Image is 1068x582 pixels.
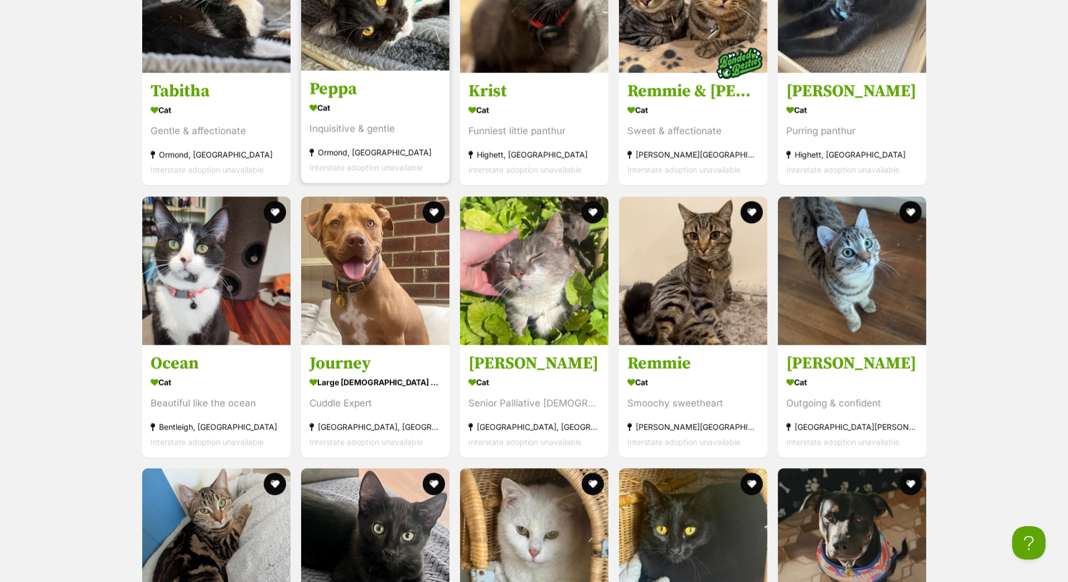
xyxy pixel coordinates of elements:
h3: [PERSON_NAME] [786,81,918,102]
a: Tabitha Cat Gentle & affectionate Ormond, [GEOGRAPHIC_DATA] Interstate adoption unavailable favou... [142,73,291,186]
button: favourite [900,201,922,223]
div: Bentleigh, [GEOGRAPHIC_DATA] [151,419,282,434]
a: [PERSON_NAME] Cat Purring panthur Highett, [GEOGRAPHIC_DATA] Interstate adoption unavailable favo... [778,73,926,186]
div: Highett, [GEOGRAPHIC_DATA] [786,147,918,162]
button: favourite [264,201,286,223]
div: [PERSON_NAME][GEOGRAPHIC_DATA], [GEOGRAPHIC_DATA] [627,419,759,434]
span: Interstate adoption unavailable [310,163,423,172]
span: Interstate adoption unavailable [627,437,741,446]
div: [GEOGRAPHIC_DATA], [GEOGRAPHIC_DATA] [468,419,600,434]
div: Outgoing & confident [786,396,918,411]
div: Gentle & affectionate [151,124,282,139]
button: favourite [423,201,445,223]
a: Ocean Cat Beautiful like the ocean Bentleigh, [GEOGRAPHIC_DATA] Interstate adoption unavailable f... [142,344,291,458]
div: Cat [151,374,282,390]
span: Interstate adoption unavailable [468,165,582,175]
h3: Journey [310,353,441,374]
div: Cat [310,100,441,116]
div: Sweet & affectionate [627,124,759,139]
button: favourite [582,473,604,495]
button: favourite [582,201,604,223]
div: Ormond, [GEOGRAPHIC_DATA] [310,145,441,160]
span: Interstate adoption unavailable [468,437,582,446]
img: Remmie [619,196,767,345]
div: Cat [468,102,600,118]
div: Cat [627,374,759,390]
div: Purring panthur [786,124,918,139]
h3: [PERSON_NAME] [468,353,600,374]
span: Interstate adoption unavailable [310,437,423,446]
h3: Krist [468,81,600,102]
button: favourite [900,473,922,495]
a: [PERSON_NAME] Cat Senior Palliative [DEMOGRAPHIC_DATA] [GEOGRAPHIC_DATA], [GEOGRAPHIC_DATA] Inter... [460,344,608,458]
div: Beautiful like the ocean [151,396,282,411]
a: Journey large [DEMOGRAPHIC_DATA] Dog Cuddle Expert [GEOGRAPHIC_DATA], [GEOGRAPHIC_DATA] Interstat... [301,344,450,458]
button: favourite [264,473,286,495]
div: Cat [468,374,600,390]
span: Interstate adoption unavailable [151,437,264,446]
img: Sam Winchester [778,196,926,345]
iframe: Help Scout Beacon - Open [1012,526,1046,560]
h3: Ocean [151,353,282,374]
button: favourite [741,473,763,495]
div: Cat [151,102,282,118]
img: Ocean [142,196,291,345]
div: large [DEMOGRAPHIC_DATA] Dog [310,374,441,390]
h3: Peppa [310,79,441,100]
img: Journey [301,196,450,345]
a: Remmie & [PERSON_NAME] Cat Sweet & affectionate [PERSON_NAME][GEOGRAPHIC_DATA], [GEOGRAPHIC_DATA]... [619,73,767,186]
a: Peppa Cat Inquisitive & gentle Ormond, [GEOGRAPHIC_DATA] Interstate adoption unavailable favourite [301,70,450,184]
span: Interstate adoption unavailable [786,437,900,446]
span: Interstate adoption unavailable [627,165,741,175]
button: favourite [741,201,763,223]
h3: [PERSON_NAME] [786,353,918,374]
a: Remmie Cat Smoochy sweetheart [PERSON_NAME][GEOGRAPHIC_DATA], [GEOGRAPHIC_DATA] Interstate adopti... [619,344,767,458]
div: [GEOGRAPHIC_DATA], [GEOGRAPHIC_DATA] [310,419,441,434]
div: Funniest little panthur [468,124,600,139]
div: [PERSON_NAME][GEOGRAPHIC_DATA], [GEOGRAPHIC_DATA] [627,147,759,162]
img: bonded besties [712,36,767,92]
span: Interstate adoption unavailable [786,165,900,175]
span: Interstate adoption unavailable [151,165,264,175]
h3: Tabitha [151,81,282,102]
button: favourite [423,473,445,495]
a: [PERSON_NAME] Cat Outgoing & confident [GEOGRAPHIC_DATA][PERSON_NAME][GEOGRAPHIC_DATA] Interstate... [778,344,926,458]
div: [GEOGRAPHIC_DATA][PERSON_NAME][GEOGRAPHIC_DATA] [786,419,918,434]
div: Smoochy sweetheart [627,396,759,411]
div: Cat [786,102,918,118]
div: Cuddle Expert [310,396,441,411]
div: Cat [627,102,759,118]
a: Krist Cat Funniest little panthur Highett, [GEOGRAPHIC_DATA] Interstate adoption unavailable favo... [460,73,608,186]
div: Senior Palliative [DEMOGRAPHIC_DATA] [468,396,600,411]
div: Ormond, [GEOGRAPHIC_DATA] [151,147,282,162]
div: Cat [786,374,918,390]
div: Inquisitive & gentle [310,122,441,137]
div: Highett, [GEOGRAPHIC_DATA] [468,147,600,162]
img: Penny [460,196,608,345]
h3: Remmie [627,353,759,374]
h3: Remmie & [PERSON_NAME] [627,81,759,102]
